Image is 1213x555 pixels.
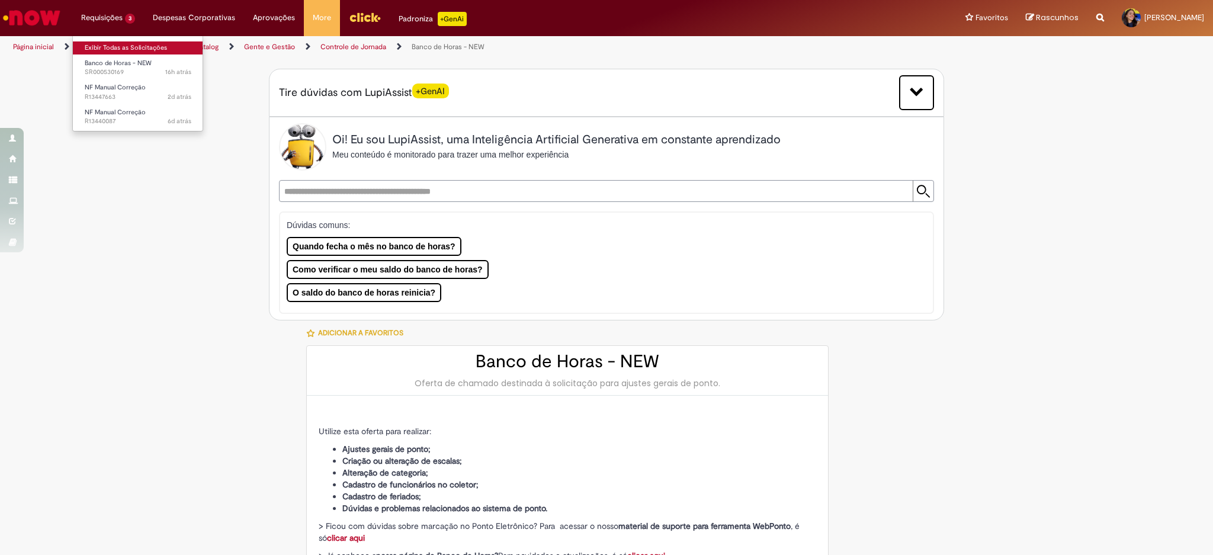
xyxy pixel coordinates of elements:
div: Padroniza [399,12,467,26]
time: 22/08/2025 14:17:41 [168,117,191,126]
p: > Ficou com dúvidas sobre marcação no Ponto Eletrônico? Para acessar o nosso , é só [319,520,816,544]
img: Lupi [279,123,326,171]
img: click_logo_yellow_360x200.png [349,8,381,26]
span: 2d atrás [168,92,191,101]
span: [PERSON_NAME] [1144,12,1204,23]
button: Adicionar a Favoritos [306,320,410,345]
h2: Oi! Eu sou LupiAssist, uma Inteligência Artificial Generativa em constante aprendizado [332,133,781,146]
a: clicar aqui [327,532,365,543]
strong: material de suporte para ferramenta WebPonto [618,521,791,531]
strong: Criação ou alteração de escalas; [342,455,462,466]
h2: Banco de Horas - NEW [319,352,816,371]
span: 6d atrás [168,117,191,126]
strong: Cadastro de feriados; [342,491,421,502]
a: Controle de Jornada [320,42,386,52]
span: Tire dúvidas com LupiAssist [279,85,449,100]
img: ServiceNow [1,6,62,30]
button: Como verificar o meu saldo do banco de horas? [287,260,489,279]
span: Despesas Corporativas [153,12,235,24]
span: Favoritos [975,12,1008,24]
span: Requisições [81,12,123,24]
span: NF Manual Correção [85,108,146,117]
span: 3 [125,14,135,24]
span: Adicionar a Favoritos [318,328,403,338]
p: Dúvidas comuns: [287,219,909,231]
ul: Trilhas de página [9,36,800,58]
span: R13447663 [85,92,191,102]
strong: Ajustes gerais de ponto; [342,444,431,454]
span: Aprovações [253,12,295,24]
span: More [313,12,331,24]
span: Banco de Horas - NEW [85,59,152,68]
a: Aberto SR000530169 : Banco de Horas - NEW [73,57,203,79]
button: Quando fecha o mês no banco de horas? [287,237,461,256]
time: 27/08/2025 16:16:12 [165,68,191,76]
input: Submit [913,181,933,201]
button: O saldo do banco de horas reinicia? [287,283,441,302]
a: Aberto R13447663 : NF Manual Correção [73,81,203,103]
span: SR000530169 [85,68,191,77]
a: Exibir Todas as Solicitações [73,41,203,54]
ul: Requisições [72,36,203,131]
span: Rascunhos [1036,12,1079,23]
strong: Cadastro de funcionários no coletor; [342,479,479,490]
a: Página inicial [13,42,54,52]
span: +GenAI [412,84,449,98]
time: 26/08/2025 11:05:55 [168,92,191,101]
strong: Alteração de categoria; [342,467,428,478]
span: Meu conteúdo é monitorado para trazer uma melhor experiência [332,150,569,159]
a: Banco de Horas - NEW [412,42,484,52]
div: Oferta de chamado destinada à solicitação para ajustes gerais de ponto. [319,377,816,389]
a: Gente e Gestão [244,42,295,52]
strong: Dúvidas e problemas relacionados ao sistema de ponto. [342,503,547,514]
a: Aberto R13440087 : NF Manual Correção [73,106,203,128]
a: Rascunhos [1026,12,1079,24]
span: NF Manual Correção [85,83,146,92]
p: +GenAi [438,12,467,26]
span: R13440087 [85,117,191,126]
span: Utilize esta oferta para realizar: [319,426,431,437]
span: 16h atrás [165,68,191,76]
